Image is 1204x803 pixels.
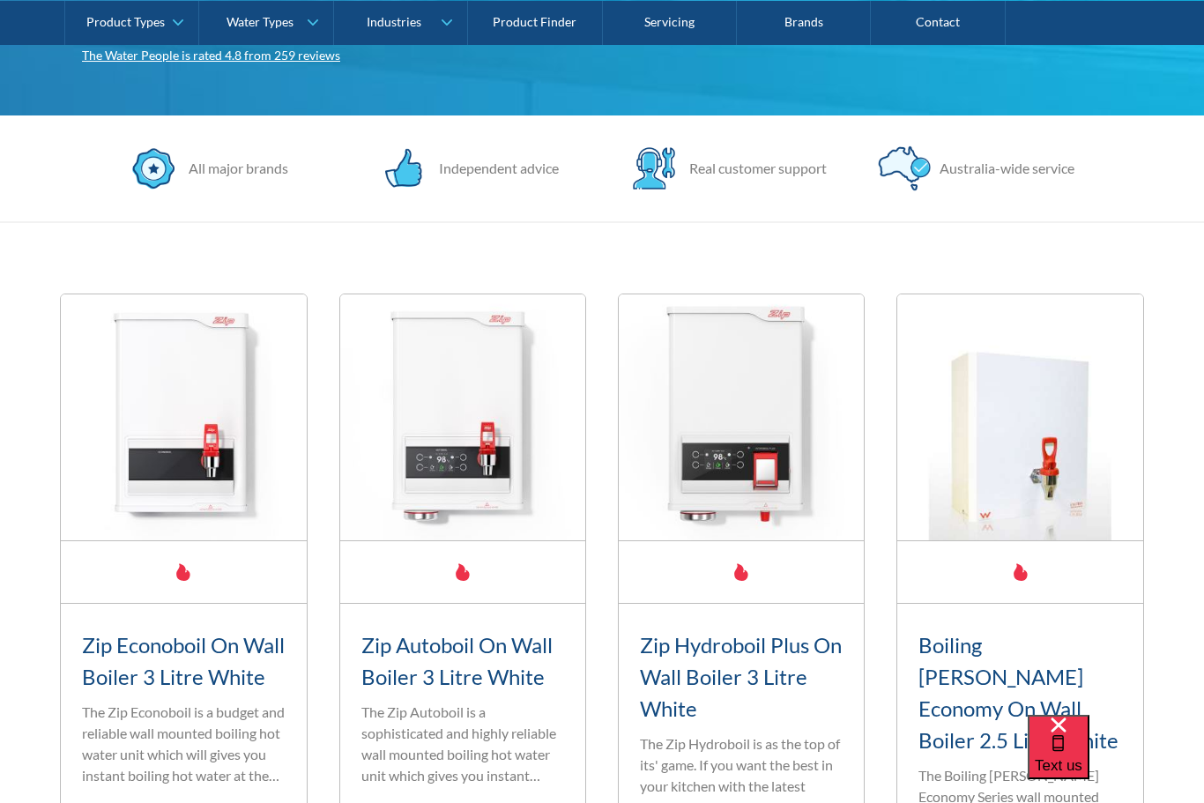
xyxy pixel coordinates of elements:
div: Real customer support [680,158,827,179]
div: Australia-wide service [931,158,1074,179]
img: Zip Econoboil On Wall Boiler 3 Litre White [61,294,306,539]
img: Zip Autoboil On Wall Boiler 3 Litre White [340,294,585,539]
p: The Zip Autoboil is a sophisticated and highly reliable wall mounted boiling hot water unit which... [361,702,564,786]
h3: Zip Hydroboil Plus On Wall Boiler 3 Litre White [640,629,843,725]
h3: Boiling [PERSON_NAME] Economy On Wall Boiler 2.5 Litre White [918,629,1121,756]
img: Boiling Billy Economy On Wall Boiler 2.5 Litre White [897,294,1142,539]
div: Industries [367,14,421,29]
iframe: podium webchat widget bubble [1028,715,1204,803]
p: The Zip Econoboil is a budget and reliable wall mounted boiling hot water unit which will gives y... [82,702,285,786]
div: Product Types [86,14,165,29]
img: Zip Hydroboil Plus On Wall Boiler 3 Litre White [619,294,864,539]
h3: Zip Autoboil On Wall Boiler 3 Litre White [361,629,564,693]
div: Water Types [227,14,294,29]
div: Independent advice [430,158,559,179]
div: The Water People is rated 4.8 from 259 reviews [82,48,759,63]
h3: Zip Econoboil On Wall Boiler 3 Litre White [82,629,285,693]
div: All major brands [180,158,288,179]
